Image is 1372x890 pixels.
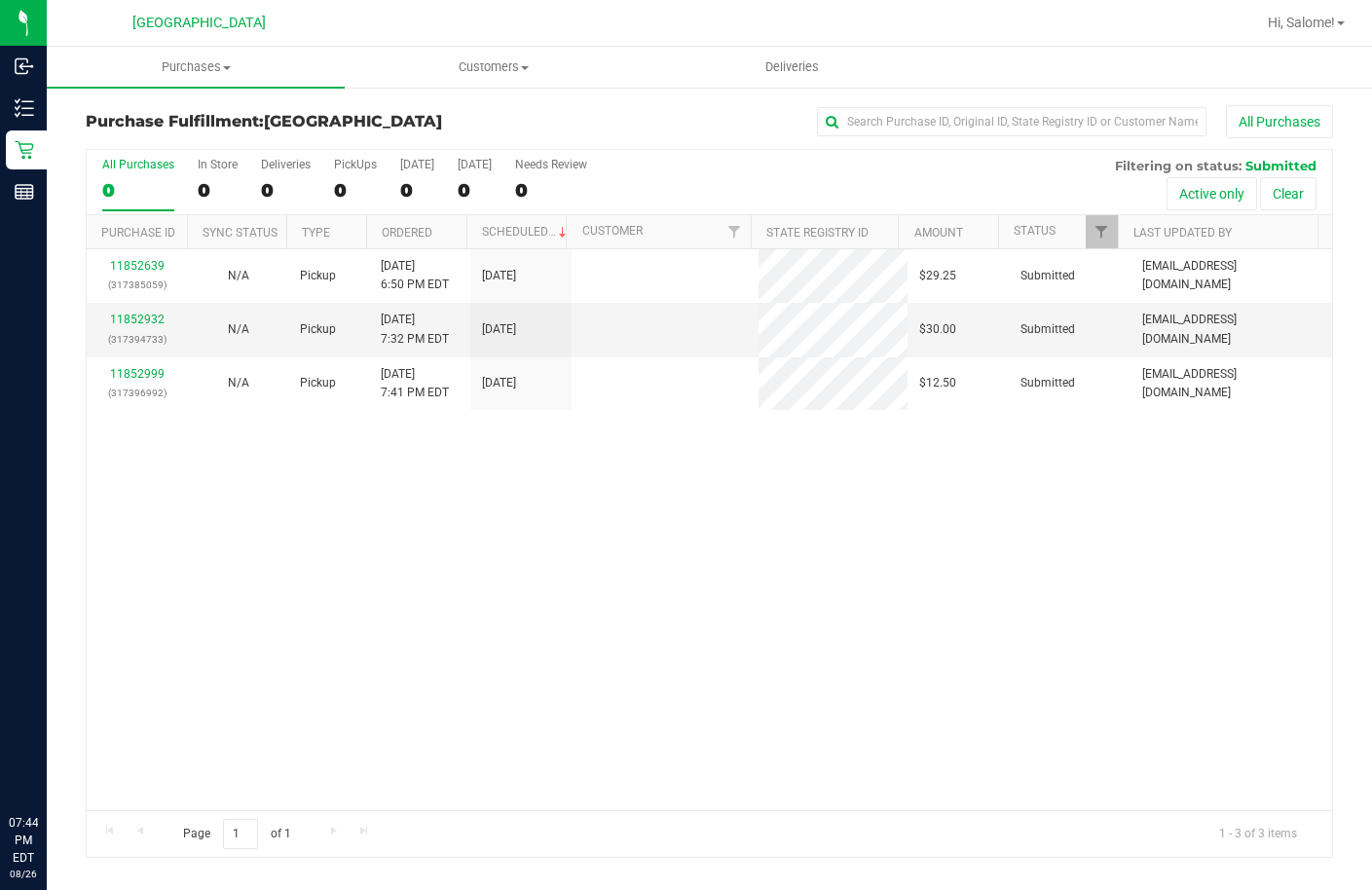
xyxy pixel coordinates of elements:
[1167,177,1257,210] button: Active only
[919,267,956,285] span: $29.25
[102,179,174,202] div: 0
[482,320,516,339] span: [DATE]
[1204,819,1313,848] span: 1 - 3 of 3 items
[381,365,449,402] span: [DATE] 7:41 PM EDT
[1142,365,1320,402] span: [EMAIL_ADDRESS][DOMAIN_NAME]
[381,311,449,348] span: [DATE] 7:32 PM EDT
[198,179,238,202] div: 0
[228,322,249,336] span: Not Applicable
[482,267,516,285] span: [DATE]
[98,384,176,402] p: (317396992)
[1260,177,1316,210] button: Clear
[223,819,258,849] input: 1
[98,276,176,294] p: (317385059)
[264,112,442,130] span: [GEOGRAPHIC_DATA]
[582,224,643,238] a: Customer
[1020,374,1075,392] span: Submitted
[228,320,249,339] button: N/A
[47,58,345,76] span: Purchases
[86,113,501,130] h3: Purchase Fulfillment:
[228,374,249,392] button: N/A
[919,320,956,339] span: $30.00
[458,179,492,202] div: 0
[110,367,165,381] a: 11852999
[203,226,278,240] a: Sync Status
[345,47,643,88] a: Customers
[400,158,434,171] div: [DATE]
[400,179,434,202] div: 0
[132,15,266,31] span: [GEOGRAPHIC_DATA]
[1086,215,1118,248] a: Filter
[9,867,38,881] p: 08/26
[914,226,963,240] a: Amount
[300,374,336,392] span: Pickup
[1142,257,1320,294] span: [EMAIL_ADDRESS][DOMAIN_NAME]
[719,215,751,248] a: Filter
[458,158,492,171] div: [DATE]
[101,226,175,240] a: Purchase ID
[482,225,571,239] a: Scheduled
[1226,105,1333,138] button: All Purchases
[228,376,249,389] span: Not Applicable
[515,179,587,202] div: 0
[381,257,449,294] span: [DATE] 6:50 PM EDT
[334,179,377,202] div: 0
[1020,320,1075,339] span: Submitted
[334,158,377,171] div: PickUps
[98,330,176,349] p: (317394733)
[102,158,174,171] div: All Purchases
[1115,158,1242,173] span: Filtering on status:
[57,731,81,755] iframe: Resource center unread badge
[228,269,249,282] span: Not Applicable
[228,267,249,285] button: N/A
[261,179,311,202] div: 0
[9,814,38,867] p: 07:44 PM EDT
[300,320,336,339] span: Pickup
[47,47,345,88] a: Purchases
[15,98,34,118] inline-svg: Inventory
[1014,224,1056,238] a: Status
[1268,15,1335,30] span: Hi, Salome!
[15,182,34,202] inline-svg: Reports
[110,259,165,273] a: 11852639
[766,226,869,240] a: State Registry ID
[198,158,238,171] div: In Store
[15,56,34,76] inline-svg: Inbound
[19,734,78,793] iframe: Resource center
[261,158,311,171] div: Deliveries
[643,47,941,88] a: Deliveries
[300,267,336,285] span: Pickup
[110,313,165,326] a: 11852932
[15,140,34,160] inline-svg: Retail
[167,819,307,849] span: Page of 1
[1133,226,1232,240] a: Last Updated By
[1020,267,1075,285] span: Submitted
[919,374,956,392] span: $12.50
[302,226,330,240] a: Type
[1245,158,1316,173] span: Submitted
[1142,311,1320,348] span: [EMAIL_ADDRESS][DOMAIN_NAME]
[482,374,516,392] span: [DATE]
[817,107,1206,136] input: Search Purchase ID, Original ID, State Registry ID or Customer Name...
[346,58,642,76] span: Customers
[515,158,587,171] div: Needs Review
[382,226,432,240] a: Ordered
[739,58,845,76] span: Deliveries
